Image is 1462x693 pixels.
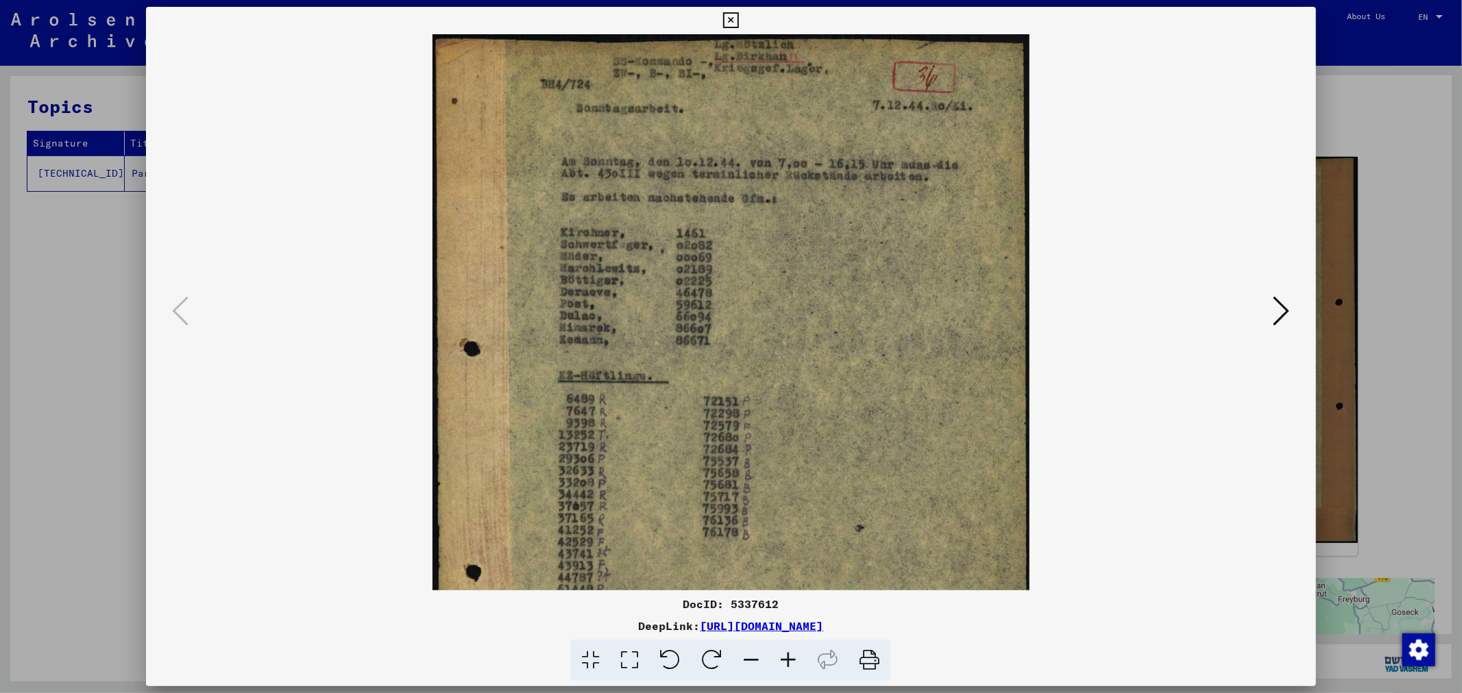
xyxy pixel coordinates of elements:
div: Change consent [1402,633,1435,666]
div: DocID: 5337612 [146,596,1315,612]
img: Change consent [1402,633,1435,666]
a: [URL][DOMAIN_NAME] [700,619,823,633]
div: DeepLink: [146,618,1315,634]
